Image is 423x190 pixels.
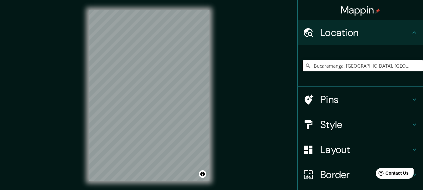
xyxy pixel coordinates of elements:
h4: Border [320,168,410,181]
img: pin-icon.png [375,8,380,13]
h4: Pins [320,93,410,106]
div: Location [298,20,423,45]
div: Layout [298,137,423,162]
input: Pick your city or area [303,60,423,71]
h4: Style [320,118,410,131]
div: Border [298,162,423,187]
h4: Layout [320,143,410,156]
canvas: Map [89,10,209,181]
div: Style [298,112,423,137]
button: Toggle attribution [199,170,206,178]
iframe: Help widget launcher [367,166,416,183]
h4: Location [320,26,410,39]
div: Pins [298,87,423,112]
h4: Mappin [341,4,380,16]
